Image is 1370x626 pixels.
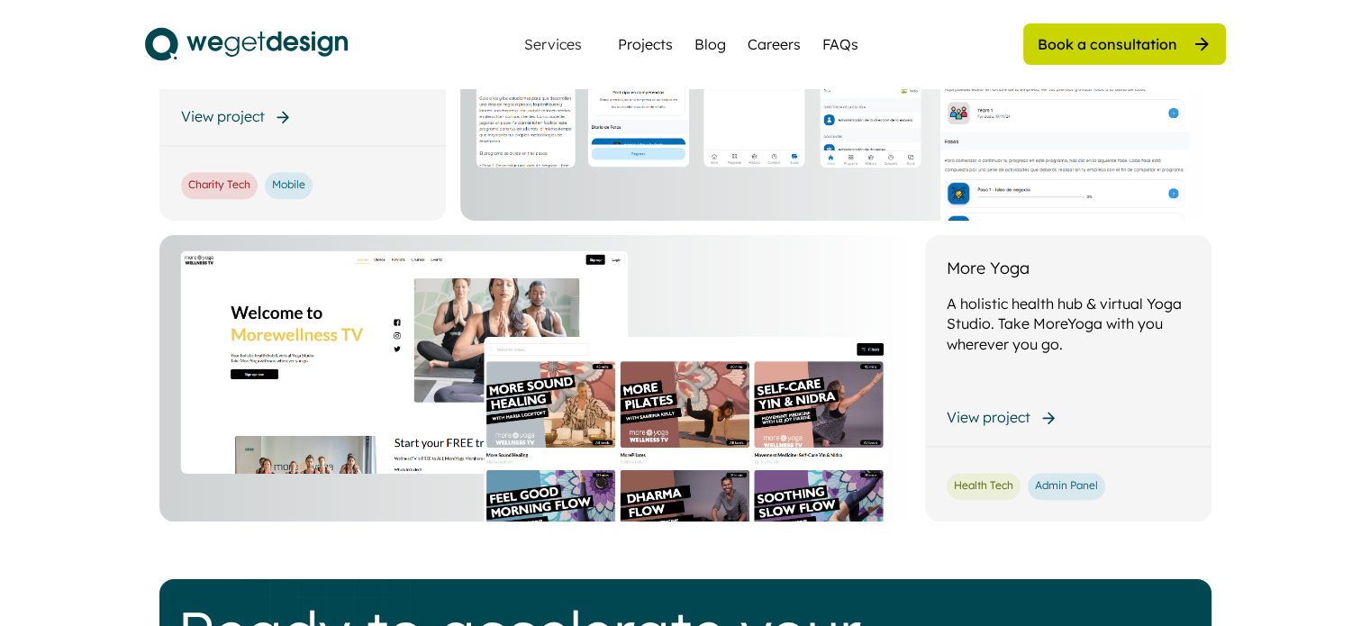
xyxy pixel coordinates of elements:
[822,33,858,55] a: FAQs
[517,37,589,51] div: Services
[1038,34,1177,54] div: Book a consultation
[182,104,196,119] img: tab_keywords_by_traffic_grey.svg
[272,177,305,193] div: Mobile
[947,407,1030,427] div: View project
[188,177,250,193] div: Charity Tech
[181,106,265,126] div: View project
[47,47,198,61] div: Domain: [DOMAIN_NAME]
[618,33,673,55] a: Projects
[145,22,348,67] img: logo.svg
[1035,478,1098,494] div: Admin Panel
[52,104,67,119] img: tab_domain_overview_orange.svg
[947,257,1030,279] div: More Yoga
[29,29,43,43] img: logo_orange.svg
[29,47,43,61] img: website_grey.svg
[954,478,1013,494] div: Health Tech
[72,106,161,118] div: Domain Overview
[947,294,1190,354] div: A holistic health hub & virtual Yoga Studio. Take MoreYoga with you wherever you go.
[748,33,801,55] a: Careers
[50,29,88,43] div: v 4.0.25
[694,33,726,55] a: Blog
[202,106,297,118] div: Keywords by Traffic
